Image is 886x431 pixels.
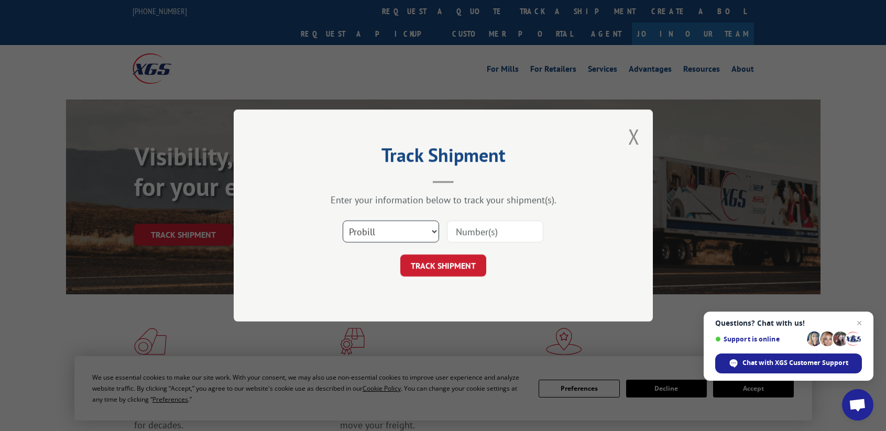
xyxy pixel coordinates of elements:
[842,389,873,421] div: Open chat
[715,335,803,343] span: Support is online
[715,353,862,373] div: Chat with XGS Customer Support
[853,317,866,329] span: Close chat
[286,194,600,206] div: Enter your information below to track your shipment(s).
[400,255,486,277] button: TRACK SHIPMENT
[742,358,848,368] span: Chat with XGS Customer Support
[715,319,862,327] span: Questions? Chat with us!
[447,220,543,242] input: Number(s)
[286,148,600,168] h2: Track Shipment
[628,123,640,150] button: Close modal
